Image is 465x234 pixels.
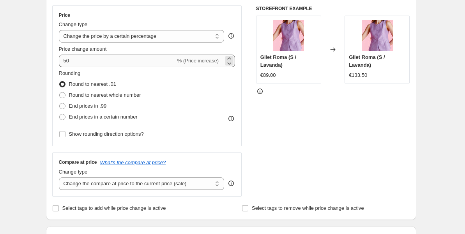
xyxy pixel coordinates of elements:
[273,20,304,51] img: NADGIRO251LAV-1_80x.jpg
[69,114,138,120] span: End prices in a certain number
[260,54,296,68] span: Gilet Roma (S / Lavanda)
[227,32,235,40] div: help
[62,205,166,211] span: Select tags to add while price change is active
[59,55,176,67] input: -15
[100,160,166,165] button: What's the compare at price?
[256,5,410,12] h6: STOREFRONT EXAMPLE
[349,54,385,68] span: Gilet Roma (S / Lavanda)
[227,179,235,187] div: help
[69,103,107,109] span: End prices in .99
[252,205,364,211] span: Select tags to remove while price change is active
[349,71,367,79] div: €133.50
[59,169,88,175] span: Change type
[59,12,70,18] h3: Price
[59,159,97,165] h3: Compare at price
[69,81,116,87] span: Round to nearest .01
[69,131,144,137] span: Show rounding direction options?
[260,71,276,79] div: €89.00
[59,46,107,52] span: Price change amount
[59,70,81,76] span: Rounding
[69,92,141,98] span: Round to nearest whole number
[362,20,393,51] img: NADGIRO251LAV-1_80x.jpg
[59,21,88,27] span: Change type
[177,58,219,64] span: % (Price increase)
